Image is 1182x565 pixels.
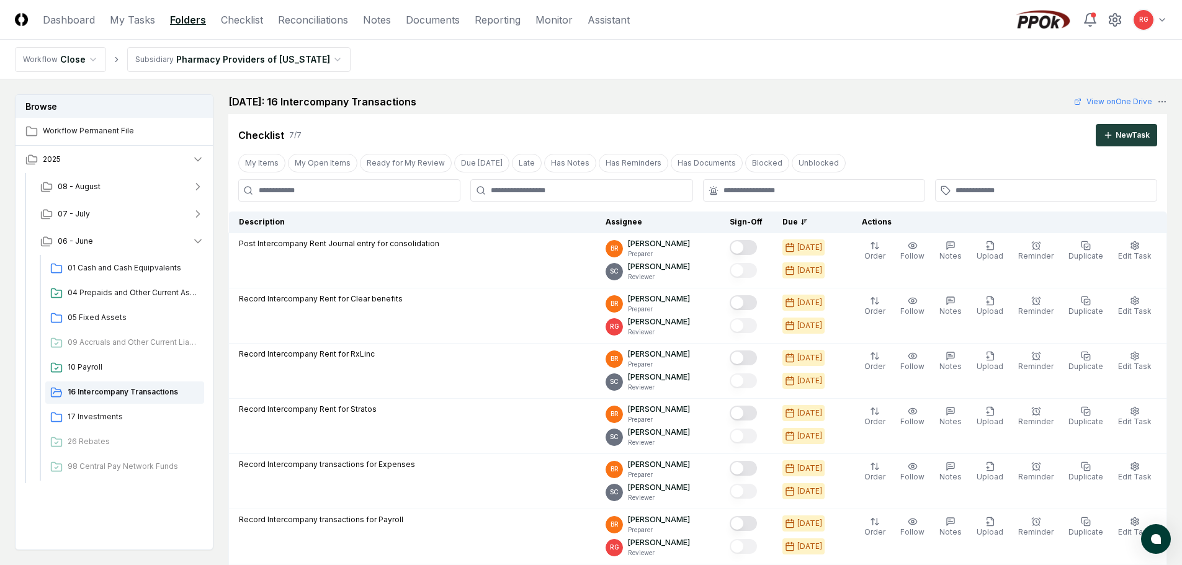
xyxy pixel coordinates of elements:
button: Edit Task [1116,293,1154,319]
p: Record Intercompany transactions for Payroll [239,514,403,525]
span: Reminder [1018,251,1054,260]
p: Preparer [628,525,690,535]
a: 10 Payroll [45,357,204,379]
button: Follow [898,404,927,430]
button: Reminder [1016,293,1056,319]
span: Upload [977,527,1003,536]
span: 05 Fixed Assets [68,312,199,323]
span: BR [611,244,619,253]
p: Record Intercompany transactions for Expenses [239,459,415,470]
div: [DATE] [797,265,822,276]
p: Record Intercompany Rent for Stratos [239,404,377,415]
a: 16 Intercompany Transactions [45,381,204,404]
button: Edit Task [1116,514,1154,540]
button: Ready for My Review [360,154,452,172]
a: Checklist [221,12,263,27]
span: 01 Cash and Cash Equipvalents [68,262,199,274]
th: Assignee [596,211,720,233]
button: Order [862,293,888,319]
button: Blocked [745,154,789,172]
span: Order [864,306,885,316]
button: Order [862,514,888,540]
button: Notes [937,459,964,485]
button: Has Notes [544,154,596,172]
button: Has Documents [671,154,743,172]
button: Due Today [454,154,509,172]
button: Notes [937,238,964,264]
span: 2025 [43,154,61,165]
span: 17 Investments [68,411,199,422]
p: [PERSON_NAME] [628,459,690,470]
span: Notes [939,417,962,426]
button: Upload [974,514,1006,540]
div: 2025 [16,173,214,486]
span: Order [864,362,885,371]
button: Order [862,238,888,264]
span: Edit Task [1118,251,1152,260]
p: Record Intercompany Rent for RxLinc [239,349,375,360]
a: 01 Cash and Cash Equipvalents [45,257,204,280]
a: Assistant [588,12,630,27]
span: SC [610,377,619,386]
button: Follow [898,349,927,375]
button: Upload [974,293,1006,319]
p: [PERSON_NAME] [628,238,690,249]
a: 98 Central Pay Network Funds [45,456,204,478]
button: Duplicate [1066,293,1106,319]
button: Reminder [1016,349,1056,375]
span: Edit Task [1118,472,1152,481]
span: BR [611,299,619,308]
a: 04 Prepaids and Other Current Assets [45,282,204,305]
span: 16 Intercompany Transactions [68,386,199,398]
div: [DATE] [797,430,822,442]
button: Order [862,404,888,430]
span: Order [864,527,885,536]
p: Preparer [628,470,690,479]
span: BR [611,409,619,419]
button: Notes [937,404,964,430]
a: Documents [406,12,460,27]
div: [DATE] [797,242,822,253]
p: Reviewer [628,493,690,502]
span: SC [610,487,619,497]
a: Workflow Permanent File [16,118,214,145]
th: Sign-Off [720,211,772,233]
button: Duplicate [1066,238,1106,264]
button: 07 - July [30,200,214,228]
button: Mark complete [730,295,757,310]
span: Duplicate [1068,362,1103,371]
span: Follow [900,362,925,371]
button: Reminder [1016,238,1056,264]
span: Duplicate [1068,417,1103,426]
span: Notes [939,251,962,260]
button: Notes [937,293,964,319]
span: Reminder [1018,527,1054,536]
div: New Task [1116,130,1150,141]
span: Workflow Permanent File [43,125,204,136]
button: 08 - August [30,173,214,200]
button: Edit Task [1116,349,1154,375]
span: Follow [900,306,925,316]
span: Upload [977,362,1003,371]
span: RG [1139,15,1148,24]
span: Duplicate [1068,472,1103,481]
p: [PERSON_NAME] [628,316,690,327]
div: [DATE] [797,541,822,552]
button: Upload [974,238,1006,264]
span: 04 Prepaids and Other Current Assets [68,287,199,298]
span: Order [864,417,885,426]
button: Mark complete [730,484,757,499]
p: Preparer [628,249,690,259]
button: Mark complete [730,373,757,388]
span: Duplicate [1068,306,1103,316]
span: SC [610,267,619,276]
button: Duplicate [1066,514,1106,540]
span: BR [611,520,619,529]
h2: [DATE]: 16 Intercompany Transactions [228,94,416,109]
button: Follow [898,514,927,540]
button: Reminder [1016,459,1056,485]
div: Subsidiary [135,54,174,65]
button: Mark complete [730,429,757,443]
p: [PERSON_NAME] [628,293,690,305]
span: Edit Task [1118,306,1152,316]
